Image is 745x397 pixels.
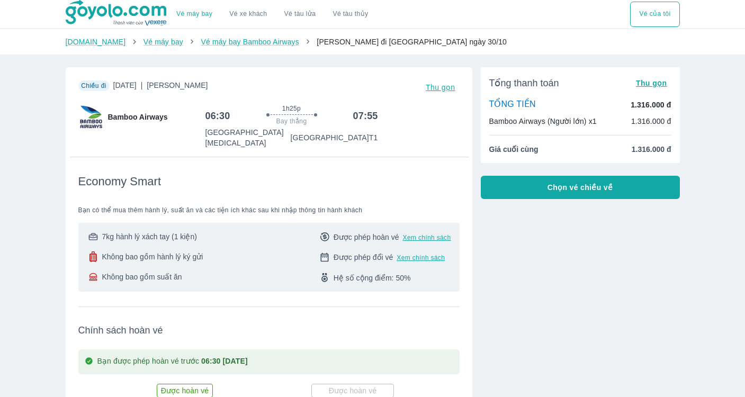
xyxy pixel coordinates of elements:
span: Tổng thanh toán [489,77,559,89]
span: Chính sách hoàn vé [78,324,460,337]
a: Vé máy bay [143,38,183,46]
span: [PERSON_NAME] [147,81,208,89]
span: Bamboo Airways [108,112,168,122]
span: Giá cuối cùng [489,144,538,155]
span: 1.316.000 đ [632,144,671,155]
p: 1.316.000 đ [631,116,671,127]
h6: 06:30 [205,110,230,122]
span: 1h25p [282,104,301,113]
span: Bay thẳng [276,117,307,125]
p: 1.316.000 đ [631,100,671,110]
button: Thu gọn [632,76,671,91]
p: [GEOGRAPHIC_DATA] [MEDICAL_DATA] [205,127,291,148]
button: Vé của tôi [630,2,679,27]
p: [GEOGRAPHIC_DATA] T1 [291,132,378,143]
span: Chọn vé chiều về [547,182,613,193]
span: Thu gọn [636,79,667,87]
nav: breadcrumb [66,37,680,47]
span: Thu gọn [426,83,455,92]
p: Được hoàn vé [313,385,392,396]
div: choose transportation mode [168,2,376,27]
div: choose transportation mode [630,2,679,27]
button: Xem chính sách [403,233,451,242]
h6: 07:55 [353,110,378,122]
span: [PERSON_NAME] đi [GEOGRAPHIC_DATA] ngày 30/10 [317,38,507,46]
strong: 06:30 [DATE] [201,357,248,365]
a: [DOMAIN_NAME] [66,38,126,46]
span: Không bao gồm suất ăn [102,272,182,282]
p: Bạn được phép hoàn vé trước [97,356,248,368]
span: Bạn có thể mua thêm hành lý, suất ăn và các tiện ích khác sau khi nhập thông tin hành khách [78,206,460,214]
span: Được phép đổi vé [334,252,393,263]
span: Economy Smart [78,174,161,189]
a: Vé máy bay Bamboo Airways [201,38,299,46]
span: | [141,81,143,89]
p: Bamboo Airways (Người lớn) x1 [489,116,597,127]
span: Không bao gồm hành lý ký gửi [102,251,203,262]
span: Hệ số cộng điểm: 50% [334,273,411,283]
button: Xem chính sách [397,254,445,262]
button: Chọn vé chiều về [481,176,680,199]
span: [DATE] [113,80,208,95]
button: Thu gọn [421,80,460,95]
span: 7kg hành lý xách tay (1 kiện) [102,231,197,242]
span: Được phép hoàn vé [334,232,399,242]
p: Được hoàn vé [158,385,211,396]
span: Chiều đi [81,82,106,89]
button: Vé tàu thủy [324,2,376,27]
a: Vé máy bay [176,10,212,18]
p: TỔNG TIỀN [489,99,536,111]
a: Vé xe khách [229,10,267,18]
a: Vé tàu lửa [276,2,325,27]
